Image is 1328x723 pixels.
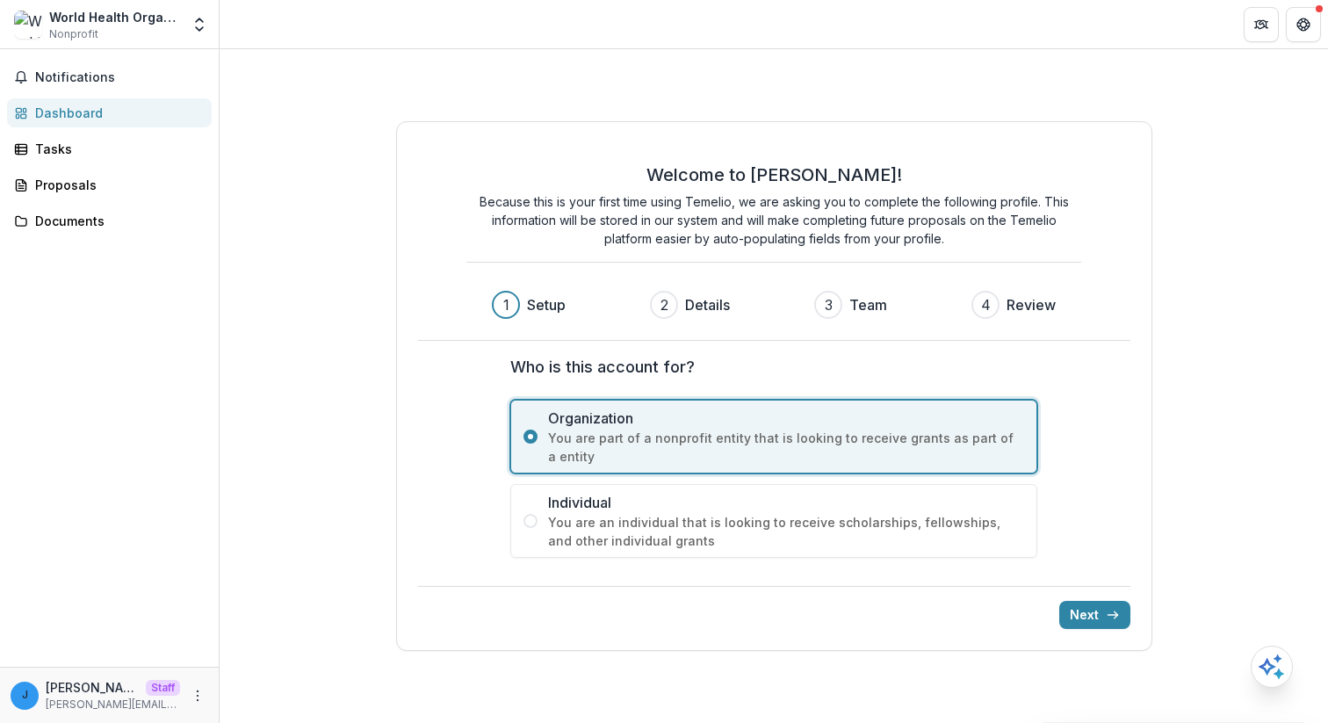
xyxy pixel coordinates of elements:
div: World Health Organization [49,8,180,26]
div: jonah@trytemelio.com [22,690,28,701]
h3: Team [849,294,887,315]
button: Get Help [1286,7,1321,42]
p: [PERSON_NAME][EMAIL_ADDRESS][DOMAIN_NAME] [46,697,180,712]
a: Dashboard [7,98,212,127]
span: You are an individual that is looking to receive scholarships, fellowships, and other individual ... [548,513,1024,550]
button: Next [1059,601,1130,629]
label: Who is this account for? [510,355,1027,379]
a: Tasks [7,134,212,163]
p: Because this is your first time using Temelio, we are asking you to complete the following profil... [466,192,1081,248]
div: Dashboard [35,104,198,122]
div: Proposals [35,176,198,194]
span: Nonprofit [49,26,98,42]
span: Individual [548,492,1024,513]
h3: Review [1007,294,1056,315]
button: Open AI Assistant [1251,646,1293,688]
div: Tasks [35,140,198,158]
div: Documents [35,212,198,230]
span: Notifications [35,70,205,85]
div: 2 [660,294,668,315]
a: Proposals [7,170,212,199]
h2: Welcome to [PERSON_NAME]! [646,164,902,185]
button: Partners [1244,7,1279,42]
div: 4 [981,294,991,315]
div: 1 [503,294,509,315]
h3: Details [685,294,730,315]
span: You are part of a nonprofit entity that is looking to receive grants as part of a entity [548,429,1024,466]
button: More [187,685,208,706]
h3: Setup [527,294,566,315]
div: Progress [492,291,1056,319]
p: [PERSON_NAME][EMAIL_ADDRESS][DOMAIN_NAME] [46,678,139,697]
a: Documents [7,206,212,235]
span: Organization [548,408,1024,429]
button: Open entity switcher [187,7,212,42]
button: Notifications [7,63,212,91]
p: Staff [146,680,180,696]
img: World Health Organization [14,11,42,39]
div: 3 [825,294,833,315]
